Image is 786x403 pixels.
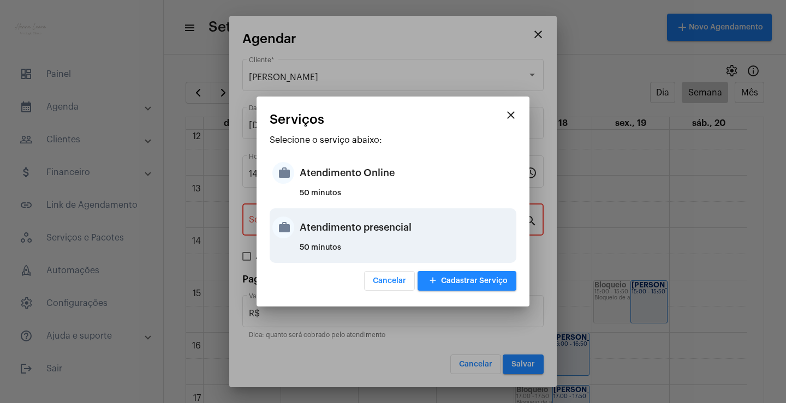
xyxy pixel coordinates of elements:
button: Cadastrar Serviço [418,271,516,291]
div: Atendimento presencial [300,211,514,244]
span: Cancelar [373,277,406,285]
div: Atendimento Online [300,157,514,189]
div: 50 minutos [300,189,514,206]
button: Cancelar [364,271,415,291]
mat-icon: close [504,109,517,122]
div: 50 minutos [300,244,514,260]
mat-icon: work [272,162,294,184]
span: Cadastrar Serviço [426,277,508,285]
p: Selecione o serviço abaixo: [270,135,516,145]
mat-icon: add [426,274,439,288]
mat-icon: work [272,216,294,238]
span: Serviços [270,112,324,127]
